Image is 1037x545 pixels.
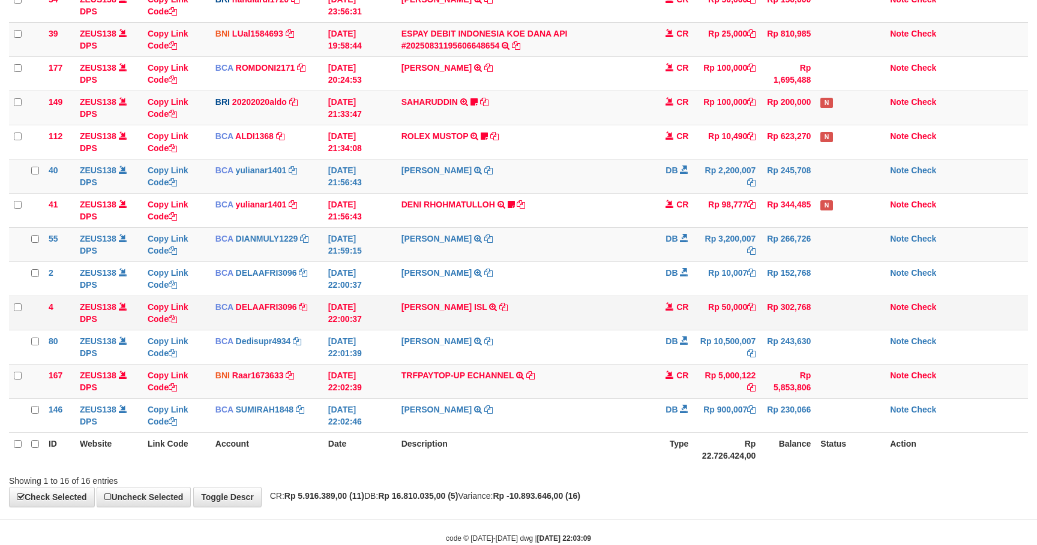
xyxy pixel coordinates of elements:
span: BCA [215,200,233,209]
td: DPS [75,22,143,56]
a: Copy Rp 100,000 to clipboard [747,97,756,107]
td: Rp 5,853,806 [760,364,816,398]
span: 4 [49,302,53,312]
span: BCA [215,63,233,73]
td: Rp 230,066 [760,398,816,432]
span: CR [676,29,688,38]
a: Note [890,234,909,243]
span: BCA [215,268,233,278]
td: DPS [75,193,143,227]
span: BCA [215,165,233,175]
a: Check [911,336,936,346]
a: Copy ROMDONI2171 to clipboard [297,63,305,73]
a: Copy Rp 3,200,007 to clipboard [747,246,756,255]
a: [PERSON_NAME] ISL [401,302,487,312]
a: Check [911,200,936,209]
td: [DATE] 22:02:39 [323,364,397,398]
span: Has Note [820,98,832,108]
div: Showing 1 to 16 of 16 entries [9,470,423,487]
a: Check [911,405,936,414]
a: Copy Rp 10,490 to clipboard [747,131,756,141]
span: DB [666,165,678,175]
th: Action [885,432,1028,466]
a: Copy Link Code [148,371,188,392]
a: Copy Link Code [148,63,188,85]
a: TRFPAYTOP-UP ECHANNEL [401,371,514,380]
a: Copy yulianar1401 to clipboard [289,165,297,175]
a: Copy Rp 10,007 to clipboard [747,268,756,278]
td: Rp 900,007 [693,398,760,432]
a: Copy Link Code [148,234,188,255]
td: Rp 810,985 [760,22,816,56]
a: Dedisupr4934 [236,336,291,346]
th: Status [816,432,885,466]
a: Note [890,97,909,107]
td: Rp 98,777 [693,193,760,227]
td: DPS [75,398,143,432]
a: Note [890,29,909,38]
a: Copy SHANTI WASTUTI to clipboard [484,336,493,346]
a: Check [911,371,936,380]
td: Rp 243,630 [760,330,816,364]
th: Balance [760,432,816,466]
strong: Rp 5.916.389,00 (11) [284,491,364,501]
td: Rp 245,708 [760,159,816,193]
a: [PERSON_NAME] [401,165,472,175]
a: Note [890,371,909,380]
a: Copy TRFPAYTOP-UP ECHANNEL to clipboard [526,371,535,380]
span: BCA [215,336,233,346]
td: DPS [75,159,143,193]
a: Copy DENI RHOHMATULLOH to clipboard [517,200,525,209]
span: 80 [49,336,58,346]
span: BCA [215,234,233,243]
a: Check [911,97,936,107]
strong: [DATE] 22:03:09 [537,534,591,543]
td: DPS [75,296,143,330]
a: Copy ABDUL GAFUR to clipboard [484,63,493,73]
a: Copy Link Code [148,302,188,324]
td: Rp 100,000 [693,56,760,91]
td: DPS [75,330,143,364]
td: [DATE] 22:00:37 [323,261,397,296]
a: Copy Rp 900,007 to clipboard [747,405,756,414]
a: ZEUS138 [80,405,116,414]
span: DB [666,336,678,346]
a: Copy Rp 2,200,007 to clipboard [747,177,756,187]
a: yulianar1401 [236,200,287,209]
span: 55 [49,234,58,243]
td: [DATE] 21:33:47 [323,91,397,125]
a: ZEUS138 [80,371,116,380]
a: [PERSON_NAME] [401,63,472,73]
td: [DATE] 21:34:08 [323,125,397,159]
a: ZEUS138 [80,131,116,141]
span: 112 [49,131,62,141]
th: Date [323,432,397,466]
span: CR [676,97,688,107]
th: Website [75,432,143,466]
a: ZEUS138 [80,165,116,175]
span: DB [666,268,678,278]
th: Type [651,432,693,466]
a: SUMIRAH1848 [236,405,293,414]
span: CR [676,63,688,73]
a: [PERSON_NAME] [401,405,472,414]
a: ZEUS138 [80,234,116,243]
a: Copy Link Code [148,97,188,119]
td: DPS [75,91,143,125]
td: Rp 266,726 [760,227,816,261]
td: Rp 25,000 [693,22,760,56]
a: ZEUS138 [80,336,116,346]
td: Rp 3,200,007 [693,227,760,261]
a: Copy yulianar1401 to clipboard [289,200,297,209]
a: Uncheck Selected [97,487,191,507]
span: BNI [215,371,230,380]
td: DPS [75,125,143,159]
a: Copy Link Code [148,131,188,153]
a: [PERSON_NAME] [401,268,472,278]
a: Copy Link Code [148,29,188,50]
td: Rp 623,270 [760,125,816,159]
td: Rp 302,768 [760,296,816,330]
span: BRI [215,97,230,107]
span: 146 [49,405,62,414]
td: [DATE] 19:58:44 [323,22,397,56]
